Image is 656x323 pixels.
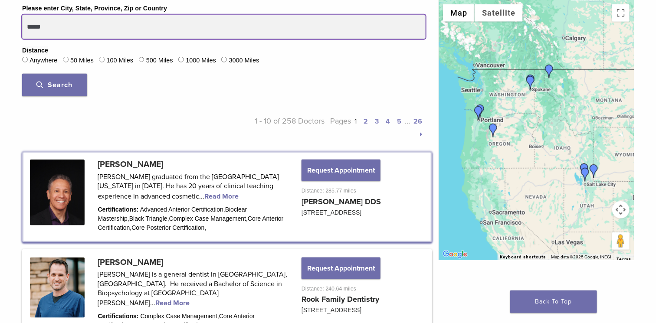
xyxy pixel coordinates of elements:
a: 1 [354,117,357,126]
a: 26 [413,117,422,126]
button: Show street map [443,4,475,22]
button: Keyboard shortcuts [500,254,546,260]
div: Dr. Julie Chung-Ah Jang [473,104,487,118]
label: Anywhere [30,56,57,65]
a: 5 [397,117,401,126]
span: Map data ©2025 Google, INEGI [551,254,611,259]
label: 3000 Miles [229,56,259,65]
label: Please enter City, State, Province, Zip or Country [22,4,167,13]
label: 500 Miles [146,56,173,65]
a: Terms (opens in new tab) [617,257,631,262]
div: Benjamin Wang [472,106,485,120]
label: 100 Miles [107,56,134,65]
a: Open this area in Google Maps (opens a new window) [441,249,469,260]
button: Request Appointment [302,160,380,181]
p: 1 - 10 of 258 Doctors [224,114,325,140]
span: Search [37,81,73,89]
button: Search [22,74,87,96]
a: 2 [364,117,368,126]
button: Drag Pegman onto the map to open Street View [612,232,630,250]
button: Map camera controls [612,201,630,219]
a: 4 [386,117,390,126]
img: Google [441,249,469,260]
a: 3 [375,117,379,126]
button: Toggle fullscreen view [612,4,630,22]
div: Dr. Charles Regalado [524,75,538,88]
a: Back To Top [510,290,597,313]
p: Pages [325,114,426,140]
div: Dr. Jonathan Morgan [578,168,592,182]
label: 1000 Miles [186,56,216,65]
div: Dr. Steve Davidson [542,65,556,78]
legend: Distance [22,46,48,55]
button: Show satellite imagery [475,4,523,22]
div: Dr. Scott Rooker [486,124,500,137]
div: Dr. Kelly Hennessey [524,76,538,90]
div: Dr. Jonathan Morgan [587,164,601,178]
span: … [405,116,410,126]
div: Dr. KC Wilkins [577,163,591,177]
label: 50 Miles [70,56,94,65]
button: Request Appointment [302,258,380,279]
